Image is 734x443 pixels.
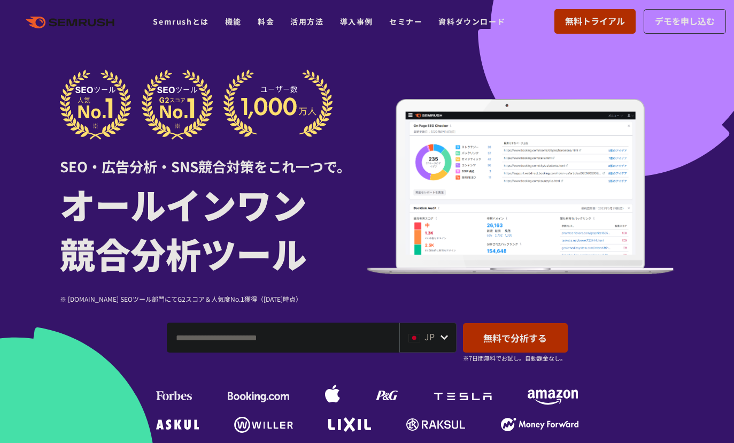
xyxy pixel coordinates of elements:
[60,140,367,177] div: SEO・広告分析・SNS競合対策をこれ一つで。
[554,9,636,34] a: 無料トライアル
[153,16,208,27] a: Semrushとは
[438,16,505,27] a: 資料ダウンロード
[655,14,715,28] span: デモを申し込む
[463,323,568,353] a: 無料で分析する
[60,294,367,304] div: ※ [DOMAIN_NAME] SEOツール部門にてG2スコア＆人気度No.1獲得（[DATE]時点）
[167,323,399,352] input: ドメイン、キーワードまたはURLを入力してください
[644,9,726,34] a: デモを申し込む
[225,16,242,27] a: 機能
[565,14,625,28] span: 無料トライアル
[340,16,373,27] a: 導入事例
[290,16,323,27] a: 活用方法
[463,353,566,363] small: ※7日間無料でお試し。自動課金なし。
[483,331,547,345] span: 無料で分析する
[424,330,435,343] span: JP
[60,179,367,278] h1: オールインワン 競合分析ツール
[389,16,422,27] a: セミナー
[258,16,274,27] a: 料金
